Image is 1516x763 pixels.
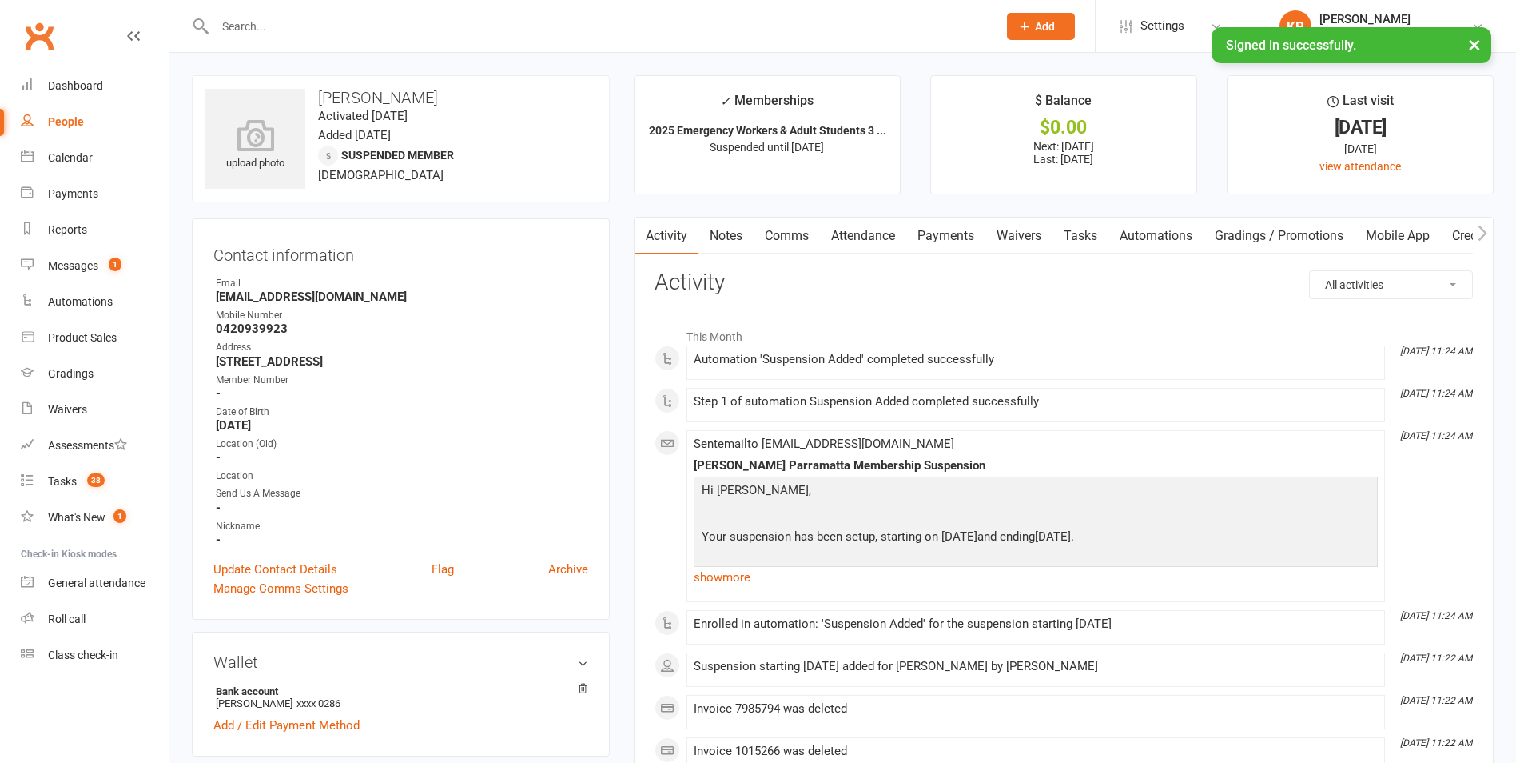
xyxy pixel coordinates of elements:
a: Calendar [21,140,169,176]
h3: Wallet [213,653,588,671]
a: Class kiosk mode [21,637,169,673]
div: Messages [48,259,98,272]
div: Dashboard [48,79,103,92]
span: Suspended until [DATE] [710,141,824,154]
div: Suspension starting [DATE] added for [PERSON_NAME] by [PERSON_NAME] [694,660,1378,673]
a: Dashboard [21,68,169,104]
a: Roll call [21,601,169,637]
div: Class check-in [48,649,118,661]
i: [DATE] 11:24 AM [1400,610,1472,621]
div: Send Us A Message [216,486,588,501]
a: Flag [432,560,454,579]
div: Parramatta Jiu Jitsu Academy [1319,26,1471,41]
div: Address [216,340,588,355]
div: Nickname [216,519,588,534]
span: Sent email to [EMAIL_ADDRESS][DOMAIN_NAME] [694,437,954,451]
div: Automation 'Suspension Added' completed successfully [694,353,1378,366]
h3: Activity [655,270,1473,295]
span: Add [1035,20,1055,33]
a: Add / Edit Payment Method [213,716,360,735]
div: Roll call [48,613,86,625]
div: Location [216,469,588,484]
div: Email [216,276,588,291]
a: Payments [906,218,985,254]
div: Assessments [48,439,127,452]
span: . [1071,529,1074,544]
div: KR [1279,10,1311,42]
time: Activated [DATE] [318,109,408,123]
input: Search... [210,15,986,38]
a: General attendance kiosk mode [21,565,169,601]
div: Waivers [48,403,87,416]
div: Payments [48,187,98,200]
a: Comms [754,218,820,254]
div: Memberships [720,90,814,120]
strong: - [216,450,588,465]
strong: [EMAIL_ADDRESS][DOMAIN_NAME] [216,290,588,304]
a: Tasks [1052,218,1108,254]
a: Notes [698,218,754,254]
p: Hi [PERSON_NAME] [698,481,1374,504]
div: Date of Birth [216,405,588,420]
a: What's New1 [21,500,169,536]
h3: [PERSON_NAME] [205,89,596,106]
a: Update Contact Details [213,560,337,579]
div: [PERSON_NAME] [1319,12,1471,26]
span: xxxx 0286 [296,697,340,709]
a: People [21,104,169,140]
strong: - [216,501,588,515]
div: Product Sales [48,331,117,344]
span: 1 [113,509,126,523]
a: Product Sales [21,320,169,356]
a: Waivers [21,392,169,428]
i: [DATE] 11:24 AM [1400,346,1472,357]
div: upload photo [205,119,305,172]
div: Invoice 1015266 was deleted [694,745,1378,758]
span: Suspended member [341,149,454,162]
i: [DATE] 11:22 AM [1400,695,1472,706]
div: What's New [48,511,105,524]
div: $0.00 [945,119,1182,136]
div: Step 1 of automation Suspension Added completed successfully [694,395,1378,409]
i: [DATE] 11:24 AM [1400,430,1472,441]
i: [DATE] 11:22 AM [1400,653,1472,664]
time: Added [DATE] [318,128,391,142]
div: $ Balance [1035,90,1092,119]
span: 1 [109,258,121,271]
a: Attendance [820,218,906,254]
strong: 0420939923 [216,322,588,336]
a: view attendance [1319,160,1401,173]
span: and ending [977,529,1035,544]
strong: Bank account [216,685,580,697]
span: [DEMOGRAPHIC_DATA] [318,168,444,182]
span: 38 [87,473,105,487]
a: Manage Comms Settings [213,579,348,598]
a: Gradings [21,356,169,392]
div: Invoice 7985794 was deleted [694,702,1378,716]
a: Tasks 38 [21,464,169,500]
i: [DATE] 11:22 AM [1400,737,1472,749]
div: Calendar [48,151,93,164]
span: Settings [1140,8,1184,44]
a: Activity [635,218,698,254]
a: Gradings / Promotions [1204,218,1355,254]
div: [DATE] [1242,140,1478,158]
div: People [48,115,84,128]
button: × [1460,27,1489,62]
div: Automations [48,295,113,308]
a: Assessments [21,428,169,464]
li: [PERSON_NAME] [213,683,588,712]
a: Waivers [985,218,1052,254]
h3: Contact information [213,240,588,264]
li: This Month [655,320,1473,346]
a: Automations [21,284,169,320]
strong: 2025 Emergency Workers & Adult Students 3 ... [649,124,886,137]
div: Last visit [1327,90,1394,119]
div: Mobile Number [216,308,588,323]
a: Archive [548,560,588,579]
i: [DATE] 11:24 AM [1400,388,1472,399]
div: [DATE] [1242,119,1478,136]
div: Reports [48,223,87,236]
a: Automations [1108,218,1204,254]
a: Payments [21,176,169,212]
